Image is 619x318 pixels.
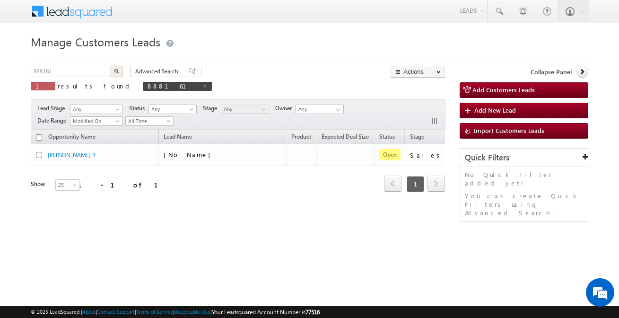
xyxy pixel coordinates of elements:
span: 1 [35,82,51,90]
button: Actions [391,66,445,78]
a: Status [375,132,400,144]
a: Any [221,105,269,114]
span: 1 [407,176,424,192]
div: Quick Filters [460,149,589,167]
span: Opportunity Name [48,133,96,140]
span: 25 [56,181,81,189]
span: Add New Lead [474,106,516,114]
a: Stage [405,132,429,144]
a: next [427,177,445,192]
a: Contact Support [97,309,135,315]
p: You can create Quick Filters using Advanced Search. [465,192,584,217]
a: 25 [55,179,80,191]
span: Manage Customers Leads [31,34,160,49]
a: Opportunity Name [44,132,100,144]
span: Lead Name [159,132,197,144]
span: Any [70,105,120,114]
a: About [82,309,96,315]
a: Any [70,105,123,114]
span: Advanced Search [135,67,181,76]
a: [PERSON_NAME] R [48,151,96,159]
span: © 2025 LeadSquared | | | | | [31,308,320,317]
span: Any [221,105,266,114]
span: Owner [275,104,296,113]
span: Status [129,104,148,113]
span: Your Leadsquared Account Number is [212,309,320,316]
span: Open [379,149,401,160]
span: Lead Stage [37,104,69,113]
span: Add Customers Leads [472,86,535,94]
span: Expected Deal Size [322,133,369,140]
span: Stage [203,104,221,113]
span: prev [384,176,401,192]
span: Import Customers Leads [474,126,544,134]
a: prev [384,177,401,192]
span: 888161 [148,82,198,90]
p: No Quick Filter added yet! [465,170,584,187]
span: Date Range [37,116,70,125]
a: Expected Deal Size [317,132,374,144]
span: next [427,176,445,192]
a: Terms of Service [136,309,173,315]
div: Sales Marked [410,151,483,159]
span: Modified On [70,117,120,125]
input: Type to Search [296,105,344,114]
span: Product [291,133,311,140]
input: Check all records [36,134,42,141]
div: Show [31,180,48,188]
a: Modified On [70,116,123,126]
span: [No Name] [164,150,215,159]
span: Any [149,105,194,114]
div: 1 - 1 of 1 [78,179,169,190]
span: Collapse Panel [531,68,572,76]
span: All Time [126,117,171,125]
a: Acceptable Use [174,309,210,315]
span: 77516 [305,309,320,316]
a: Any [148,105,197,114]
a: Show All Items [331,105,343,115]
span: Stage [410,133,424,140]
span: results found [58,82,133,90]
a: All Time [125,116,174,126]
img: Search [114,69,119,73]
